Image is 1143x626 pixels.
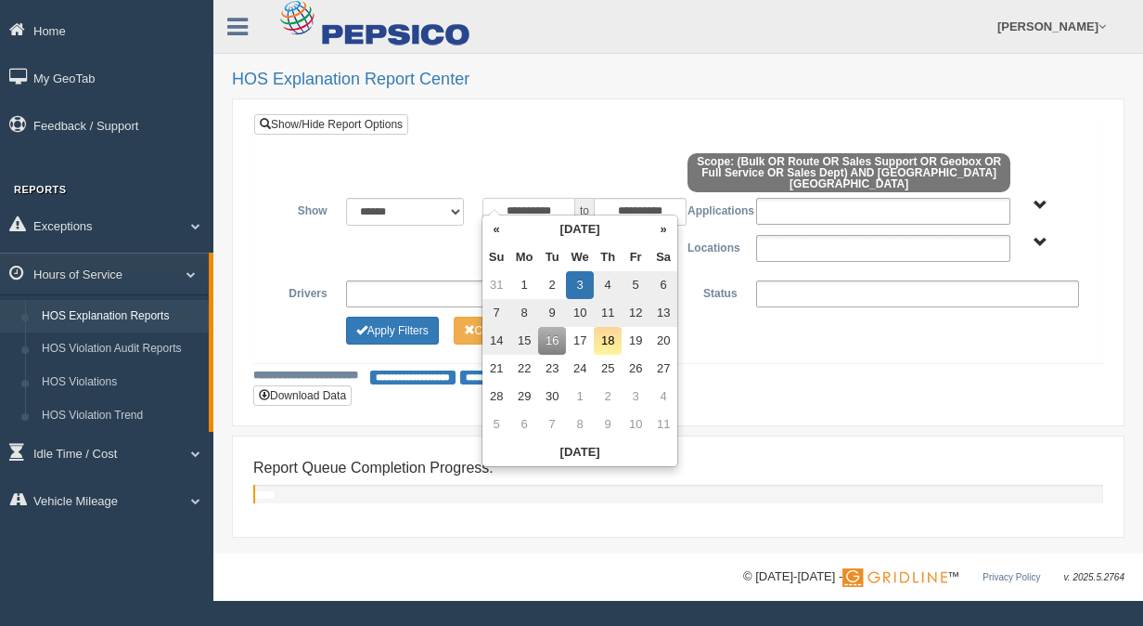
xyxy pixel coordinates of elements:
[33,399,209,433] a: HOS Violation Trend
[622,411,649,438] td: 10
[268,280,337,303] label: Drivers
[33,300,209,333] a: HOS Explanation Reports
[678,235,747,257] label: Locations
[538,411,566,438] td: 7
[649,243,677,271] th: Sa
[566,411,594,438] td: 8
[622,243,649,271] th: Fr
[622,383,649,411] td: 3
[538,355,566,383] td: 23
[649,411,677,438] td: 11
[482,243,510,271] th: Su
[622,355,649,383] td: 26
[678,198,747,220] label: Applications
[566,383,594,411] td: 1
[566,243,594,271] th: We
[622,271,649,299] td: 5
[649,355,677,383] td: 27
[594,271,622,299] td: 4
[842,568,947,587] img: Gridline
[482,327,510,355] td: 14
[594,383,622,411] td: 2
[594,327,622,355] td: 18
[622,327,649,355] td: 19
[346,317,439,345] button: Change Filter Options
[538,383,566,411] td: 30
[510,299,538,327] td: 8
[566,355,594,383] td: 24
[982,572,1040,582] a: Privacy Policy
[649,299,677,327] td: 13
[510,243,538,271] th: Mo
[482,215,510,243] th: «
[482,438,677,466] th: [DATE]
[594,243,622,271] th: Th
[575,198,594,226] span: to
[538,299,566,327] td: 9
[33,333,209,366] a: HOS Violation Audit Reports
[649,327,677,355] td: 20
[538,271,566,299] td: 2
[594,355,622,383] td: 25
[510,355,538,383] td: 22
[566,271,594,299] td: 3
[482,411,510,438] td: 5
[253,385,352,406] button: Download Data
[649,383,677,411] td: 4
[743,567,1124,587] div: © [DATE]-[DATE] - ™
[510,411,538,438] td: 6
[594,411,622,438] td: 9
[510,271,538,299] td: 1
[253,460,1103,476] h4: Report Queue Completion Progress:
[482,355,510,383] td: 21
[678,280,747,303] label: Status
[510,327,538,355] td: 15
[33,366,209,399] a: HOS Violations
[566,327,594,355] td: 17
[482,271,510,299] td: 31
[254,114,408,135] a: Show/Hide Report Options
[268,198,337,220] label: Show
[649,271,677,299] td: 6
[1064,572,1124,582] span: v. 2025.5.2764
[538,327,566,355] td: 16
[232,71,1124,89] h2: HOS Explanation Report Center
[649,215,677,243] th: »
[622,299,649,327] td: 12
[687,153,1010,192] span: Scope: (Bulk OR Route OR Sales Support OR Geobox OR Full Service OR Sales Dept) AND [GEOGRAPHIC_D...
[482,383,510,411] td: 28
[538,243,566,271] th: Tu
[482,299,510,327] td: 7
[566,299,594,327] td: 10
[510,215,649,243] th: [DATE]
[594,299,622,327] td: 11
[510,383,538,411] td: 29
[454,317,546,345] button: Change Filter Options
